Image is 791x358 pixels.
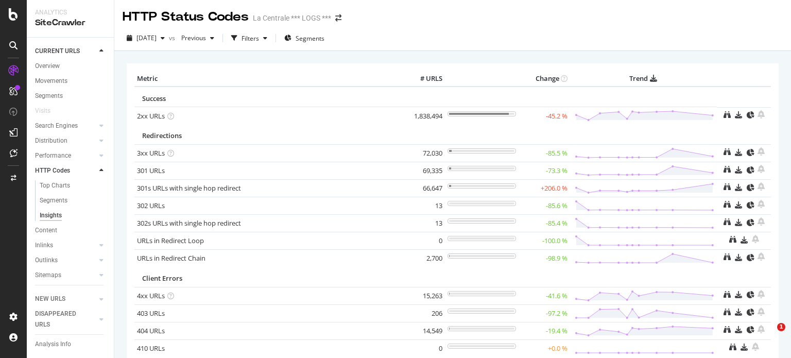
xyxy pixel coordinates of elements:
div: Overview [35,61,60,72]
a: Url Explorer [35,289,107,300]
div: Segments [35,91,63,101]
div: bell-plus [758,147,765,156]
div: Content [35,225,57,236]
a: 404 URLs [137,326,165,335]
a: Performance [35,150,96,161]
button: Segments [280,30,329,46]
a: 301s URLs with single hop redirect [137,183,241,193]
td: -85.5 % [519,144,570,162]
div: bell-plus [758,308,765,316]
div: Insights [40,210,62,221]
th: # URLS [404,71,445,87]
a: 403 URLs [137,309,165,318]
td: 0 [404,339,445,357]
a: Sitemaps [35,270,96,281]
div: DISAPPEARED URLS [35,309,87,330]
button: Filters [227,30,271,46]
div: bell-plus [758,110,765,118]
td: +206.0 % [519,179,570,197]
div: Movements [35,76,67,87]
div: Sitemaps [35,270,61,281]
div: bell-plus [758,165,765,173]
div: Filters [242,34,259,43]
span: Previous [177,33,206,42]
div: Segments [40,195,67,206]
span: Segments [296,34,324,43]
div: Analysis Info [35,339,71,350]
div: SiteCrawler [35,17,106,29]
td: -97.2 % [519,304,570,322]
div: NEW URLS [35,294,65,304]
div: bell-plus [752,235,759,243]
a: Outlinks [35,255,96,266]
td: -73.3 % [519,162,570,179]
div: bell-plus [758,290,765,298]
a: Search Engines [35,121,96,131]
button: Previous [177,30,218,46]
div: bell-plus [758,252,765,261]
div: Outlinks [35,255,58,266]
td: -45.2 % [519,107,570,125]
td: -98.9 % [519,249,570,267]
div: Distribution [35,135,67,146]
a: 410 URLs [137,344,165,353]
td: -19.4 % [519,322,570,339]
button: [DATE] [123,30,169,46]
td: 66,647 [404,179,445,197]
td: +0.0 % [519,339,570,357]
a: Analysis Info [35,339,107,350]
a: Overview [35,61,107,72]
a: Content [35,225,107,236]
a: HTTP Codes [35,165,96,176]
a: CURRENT URLS [35,46,96,57]
div: HTTP Status Codes [123,8,249,26]
td: 2,700 [404,249,445,267]
div: Url Explorer [35,289,67,300]
span: Redirections [142,131,182,140]
a: 302 URLs [137,201,165,210]
a: Visits [35,106,61,116]
a: DISAPPEARED URLS [35,309,96,330]
a: URLs in Redirect Chain [137,253,205,263]
th: Change [519,71,570,87]
th: Metric [134,71,404,87]
div: Inlinks [35,240,53,251]
td: -85.4 % [519,214,570,232]
td: 69,335 [404,162,445,179]
a: Insights [40,210,107,221]
a: 2xx URLs [137,111,165,121]
a: Segments [40,195,107,206]
td: 14,549 [404,322,445,339]
td: 1,838,494 [404,107,445,125]
td: -41.6 % [519,287,570,304]
a: NEW URLS [35,294,96,304]
div: arrow-right-arrow-left [335,14,341,22]
a: 302s URLs with single hop redirect [137,218,241,228]
div: CURRENT URLS [35,46,80,57]
div: HTTP Codes [35,165,70,176]
a: 3xx URLs [137,148,165,158]
div: bell-plus [758,200,765,208]
td: 13 [404,197,445,214]
a: Movements [35,76,107,87]
a: Distribution [35,135,96,146]
a: Inlinks [35,240,96,251]
a: 301 URLs [137,166,165,175]
span: 1 [777,323,785,331]
iframe: Intercom live chat [756,323,781,348]
td: 72,030 [404,144,445,162]
span: 2025 Jan. 7th [136,33,157,42]
span: Client Errors [142,274,182,283]
th: Trend [570,71,717,87]
td: 15,263 [404,287,445,304]
td: -85.6 % [519,197,570,214]
div: Performance [35,150,71,161]
td: 0 [404,232,445,249]
a: URLs in Redirect Loop [137,236,204,245]
div: Analytics [35,8,106,17]
td: 206 [404,304,445,322]
div: Top Charts [40,180,70,191]
td: 13 [404,214,445,232]
td: -100.0 % [519,232,570,249]
div: bell-plus [758,182,765,191]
